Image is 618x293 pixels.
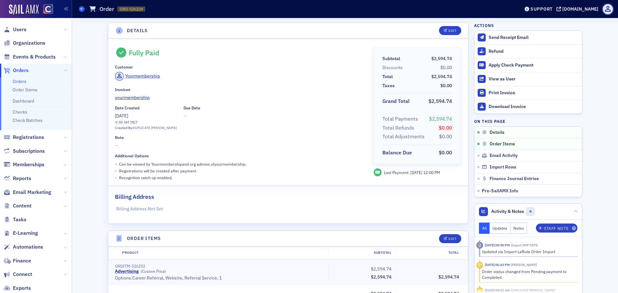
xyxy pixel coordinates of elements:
a: Check Batches [13,117,42,123]
a: Print Invoice [474,86,582,100]
h4: Order Items [127,235,161,242]
span: Users [13,26,26,33]
div: Order status changed from Pending payment to Completed. [482,269,573,280]
a: Subscriptions [4,148,45,155]
button: Apply Check Payment [474,58,582,72]
div: Total [382,73,393,80]
span: 12:00 PM [423,170,440,175]
div: Subtotal [328,250,396,255]
a: Exports [4,285,31,292]
div: Refund [489,49,579,54]
div: Taxes [382,82,395,89]
a: Checks [13,109,27,115]
a: Events & Products [4,53,56,60]
span: • [115,161,117,168]
span: Total Adjustments [382,133,427,141]
a: Dashboard [13,98,34,104]
div: Balance Due [382,149,412,157]
button: [DOMAIN_NAME] [557,7,601,11]
button: Refund [474,44,582,58]
span: Taxes [382,82,397,89]
span: 0 [526,207,534,215]
div: Total Refunds [382,124,414,132]
div: Imported Activity [476,242,483,249]
div: Product [117,250,328,255]
span: Order Items [490,141,515,147]
a: Memberships [4,161,44,168]
a: View Homepage [39,4,53,15]
span: ORD-526224 [120,6,143,12]
div: Total Adjustments [382,133,425,141]
span: Email Marketing [13,189,51,196]
img: SailAMX [9,5,39,15]
div: Edit [448,29,456,32]
a: Registrations [4,134,44,141]
span: $2,594.74 [438,274,459,280]
div: Staff Note [544,227,568,230]
span: Reports [13,175,31,182]
button: Edit [439,234,461,243]
span: MST [129,120,138,125]
div: Grand Total [382,97,410,105]
a: Automations [4,243,43,251]
p: Billing Address Not Set [116,206,460,212]
a: Orders [13,78,26,84]
a: Organizations [4,40,45,47]
span: $0.00 [439,133,452,140]
div: View as User [489,76,579,82]
span: DUPLICATE Kelly Fitzgerald [510,288,555,293]
div: Activity [476,262,483,269]
span: Email Activity [490,153,518,159]
div: Date Created [115,105,139,110]
span: Orders [13,67,29,74]
button: Notes [510,223,527,234]
span: Exports [13,285,31,292]
span: $2,594.74 [431,74,452,79]
span: Total Refunds [382,124,417,132]
span: $0.00 [439,124,452,131]
div: Support [530,6,553,12]
span: Balance Due [382,149,414,157]
div: Last Payment: [384,169,440,175]
h4: Details [127,27,148,34]
h2: Billing Address [115,193,154,201]
div: Additional Options [115,153,149,158]
time: 1/30/2023 06:43 PM [485,262,510,267]
span: • [115,168,117,174]
div: Download Invoice [489,104,579,110]
span: Automations [13,243,43,251]
span: Organizations [13,40,45,47]
div: Yourmembership [125,73,160,79]
span: • [115,174,117,181]
a: Finance [4,257,31,264]
h4: Actions [474,23,494,28]
span: Discounts [382,64,405,71]
span: Import IMP-1978 [510,243,538,247]
span: Tasks [13,216,26,223]
time: 1/30/2023 09:51 AM [485,288,510,293]
div: Fully Paid [129,49,159,57]
div: Print Invoice [489,90,579,96]
span: Subscriptions [13,148,45,155]
a: yourmembership [115,94,364,101]
div: Total [396,250,463,255]
button: All [479,223,490,234]
span: E-Learning [13,230,38,237]
span: $0.00 [440,83,452,88]
h1: Order [99,5,114,13]
span: — [115,142,364,149]
span: Activity & Notes [491,208,524,215]
span: Finance Journal Entries [490,176,539,182]
span: [DATE] [410,170,423,175]
a: Orders [4,67,29,74]
span: Import Rows [490,164,516,170]
span: Pre-SailAMX Info [482,188,518,194]
button: Updates [490,223,510,234]
span: Profile [602,4,613,15]
span: yourmembership [115,94,173,101]
div: Options: Career Referral, Website, Referral Service, 1 [115,275,324,281]
span: Events & Products [13,53,56,60]
div: Total Payments [382,115,418,123]
a: Yourmembership [115,72,160,81]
